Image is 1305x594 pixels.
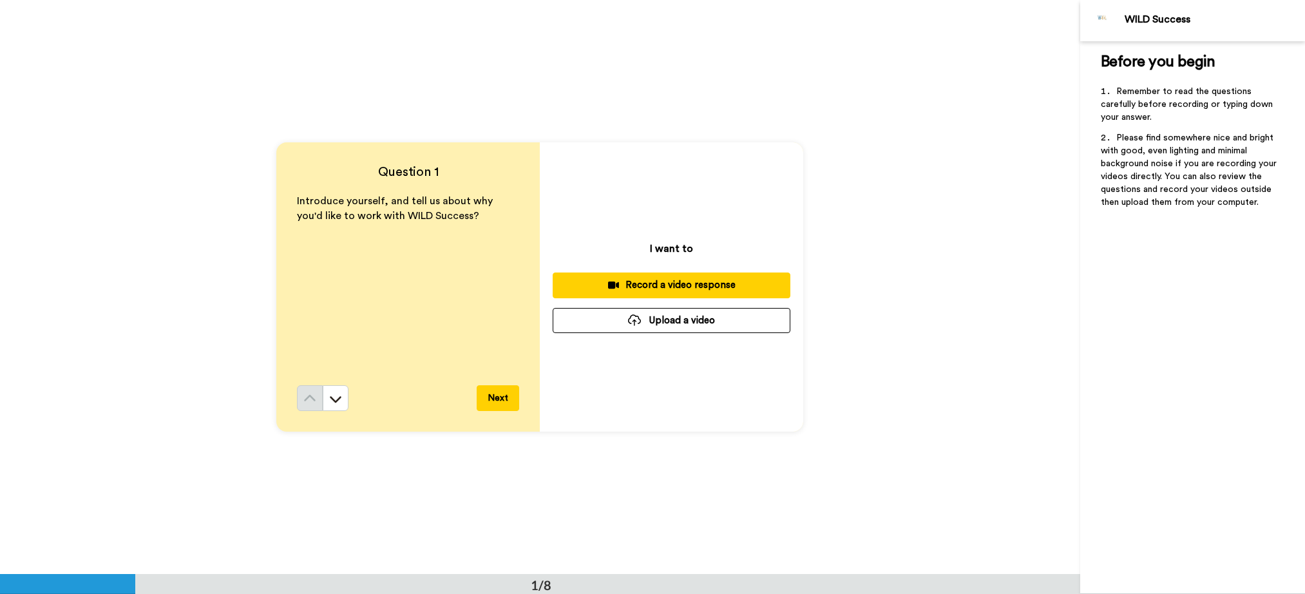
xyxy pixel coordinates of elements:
[650,241,693,256] p: I want to
[297,163,519,181] h4: Question 1
[1101,87,1275,122] span: Remember to read the questions carefully before recording or typing down your answer.
[510,576,572,594] div: 1/8
[1125,14,1304,26] div: WILD Success
[563,278,780,292] div: Record a video response
[1101,54,1215,70] span: Before you begin
[477,385,519,411] button: Next
[553,308,790,333] button: Upload a video
[297,196,495,221] span: Introduce yourself, and tell us about why you'd like to work with WILD Success?
[1087,5,1118,36] img: Profile Image
[553,273,790,298] button: Record a video response
[1101,133,1279,207] span: Please find somewhere nice and bright with good, even lighting and minimal background noise if yo...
